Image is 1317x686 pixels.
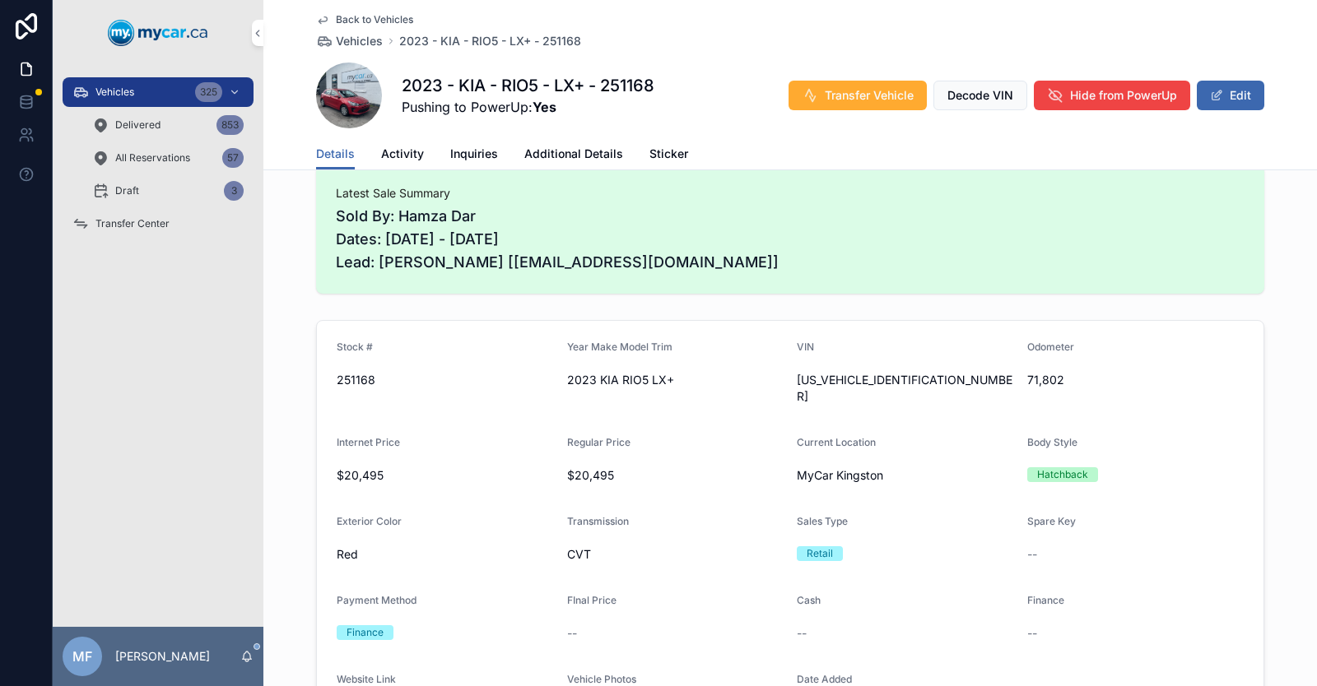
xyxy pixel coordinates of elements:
[195,82,222,102] div: 325
[1027,372,1245,388] span: 71,802
[336,205,1245,274] span: Sold By: Hamza Dar Dates: [DATE] - [DATE] Lead: [PERSON_NAME] [[EMAIL_ADDRESS][DOMAIN_NAME]]
[316,139,355,170] a: Details
[567,515,629,527] span: Transmission
[53,66,263,260] div: scrollable content
[1070,87,1177,104] span: Hide from PowerUp
[115,151,190,165] span: All Reservations
[381,139,424,172] a: Activity
[1027,625,1037,642] span: --
[797,436,876,448] span: Current Location
[797,515,848,527] span: Sales Type
[347,625,384,640] div: Finance
[825,87,914,104] span: Transfer Vehicle
[797,673,852,685] span: Date Added
[933,81,1027,110] button: Decode VIN
[337,515,402,527] span: Exterior Color
[115,648,210,665] p: [PERSON_NAME]
[797,467,883,484] span: MyCar Kingston
[82,143,254,173] a: All Reservations57
[797,594,821,606] span: Cash
[567,436,631,448] span: Regular Price
[336,13,413,26] span: Back to Vehicles
[95,86,134,99] span: Vehicles
[316,33,383,49] a: Vehicles
[649,146,688,162] span: Sticker
[797,372,1014,405] span: [US_VEHICLE_IDENTIFICATION_NUMBER]
[337,341,373,353] span: Stock #
[222,148,244,168] div: 57
[72,647,92,666] span: MF
[337,673,396,685] span: Website Link
[337,467,554,484] span: $20,495
[1027,515,1076,527] span: Spare Key
[567,372,784,388] span: 2023 KIA RIO5 LX+
[567,341,672,353] span: Year Make Model Trim
[567,546,784,563] span: CVT
[807,546,833,561] div: Retail
[567,625,577,642] span: --
[337,594,417,606] span: Payment Method
[450,139,498,172] a: Inquiries
[1027,594,1064,606] span: Finance
[567,673,636,685] span: Vehicle Photos
[450,146,498,162] span: Inquiries
[63,209,254,239] a: Transfer Center
[336,185,1245,202] span: Latest Sale Summary
[224,181,244,201] div: 3
[337,436,400,448] span: Internet Price
[381,146,424,162] span: Activity
[82,176,254,206] a: Draft3
[337,372,554,388] span: 251168
[524,139,623,172] a: Additional Details
[337,546,358,563] span: Red
[649,139,688,172] a: Sticker
[533,99,556,115] strong: Yes
[1037,467,1088,482] div: Hatchback
[1027,436,1077,448] span: Body Style
[216,115,244,135] div: 853
[524,146,623,162] span: Additional Details
[567,467,784,484] span: $20,495
[1027,546,1037,563] span: --
[402,74,654,97] h1: 2023 - KIA - RIO5 - LX+ - 251168
[1034,81,1190,110] button: Hide from PowerUp
[63,77,254,107] a: Vehicles325
[115,118,161,132] span: Delivered
[316,146,355,162] span: Details
[108,20,208,46] img: App logo
[82,110,254,140] a: Delivered853
[95,217,170,230] span: Transfer Center
[797,625,807,642] span: --
[399,33,581,49] a: 2023 - KIA - RIO5 - LX+ - 251168
[947,87,1013,104] span: Decode VIN
[316,13,413,26] a: Back to Vehicles
[789,81,927,110] button: Transfer Vehicle
[1197,81,1264,110] button: Edit
[797,341,814,353] span: VIN
[1027,341,1074,353] span: Odometer
[115,184,139,197] span: Draft
[336,33,383,49] span: Vehicles
[402,97,654,117] span: Pushing to PowerUp:
[567,594,617,606] span: FInal Price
